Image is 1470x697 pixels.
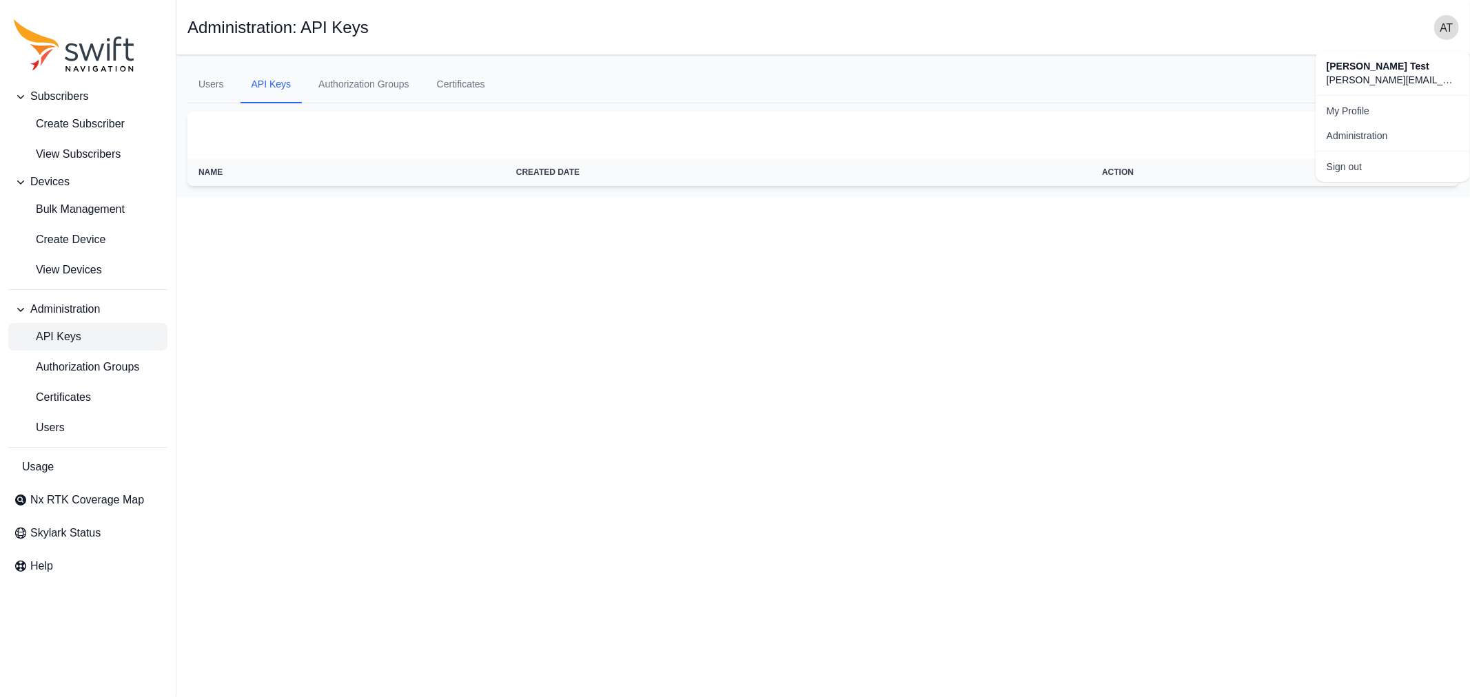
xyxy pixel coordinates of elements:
a: Sign out [1316,154,1470,179]
a: Administration [1316,123,1470,148]
img: user photo [1434,15,1459,40]
span: [PERSON_NAME] Test [1327,59,1459,73]
span: [PERSON_NAME][EMAIL_ADDRESS][DOMAIN_NAME] [1327,73,1459,87]
a: My Profile [1316,98,1470,123]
